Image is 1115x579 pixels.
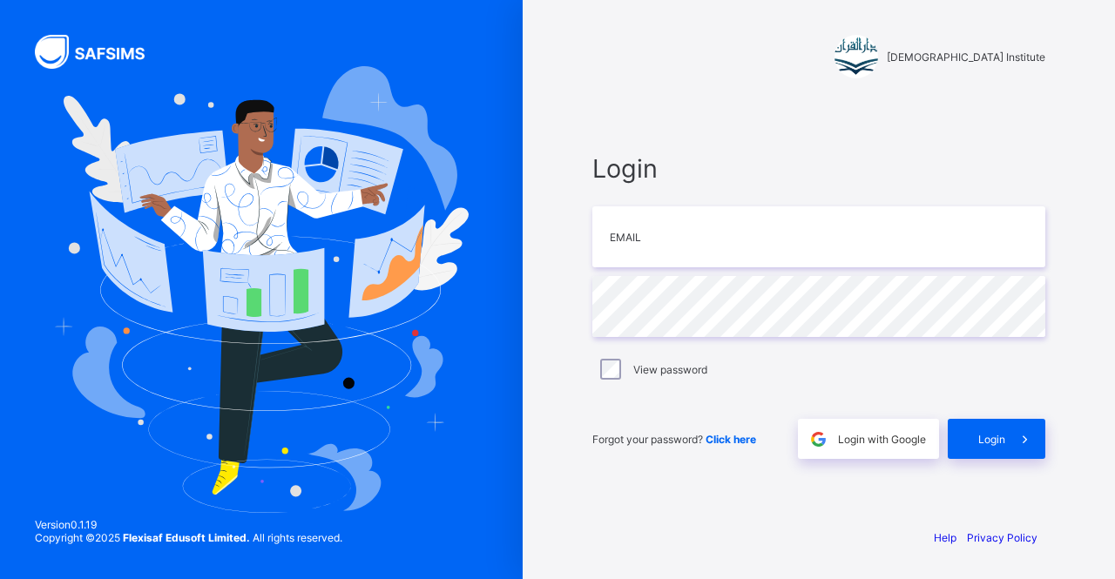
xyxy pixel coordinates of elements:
[54,66,469,512] img: Hero Image
[35,518,342,531] span: Version 0.1.19
[967,531,1037,544] a: Privacy Policy
[633,363,707,376] label: View password
[978,433,1005,446] span: Login
[592,433,756,446] span: Forgot your password?
[706,433,756,446] a: Click here
[934,531,956,544] a: Help
[808,429,828,449] img: google.396cfc9801f0270233282035f929180a.svg
[887,50,1045,64] span: [DEMOGRAPHIC_DATA] Institute
[838,433,926,446] span: Login with Google
[35,35,166,69] img: SAFSIMS Logo
[592,153,1045,184] span: Login
[123,531,250,544] strong: Flexisaf Edusoft Limited.
[35,531,342,544] span: Copyright © 2025 All rights reserved.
